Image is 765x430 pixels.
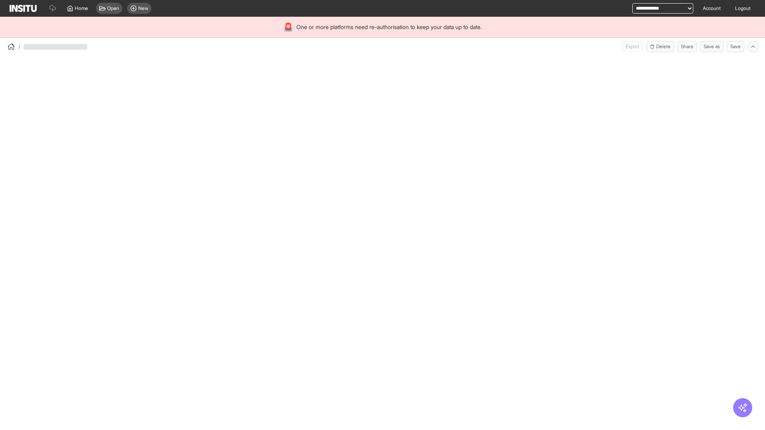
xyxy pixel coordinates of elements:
[646,41,674,52] button: Delete
[296,23,482,31] span: One or more platforms need re-authorisation to keep your data up to date.
[622,41,643,52] button: Export
[6,42,20,51] button: /
[10,5,37,12] img: Logo
[727,41,744,52] button: Save
[283,21,293,33] div: 🚨
[677,41,697,52] button: Share
[18,43,20,51] span: /
[700,41,724,52] button: Save as
[138,5,148,12] span: New
[75,5,88,12] span: Home
[622,41,643,52] span: Can currently only export from Insights reports.
[107,5,119,12] span: Open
